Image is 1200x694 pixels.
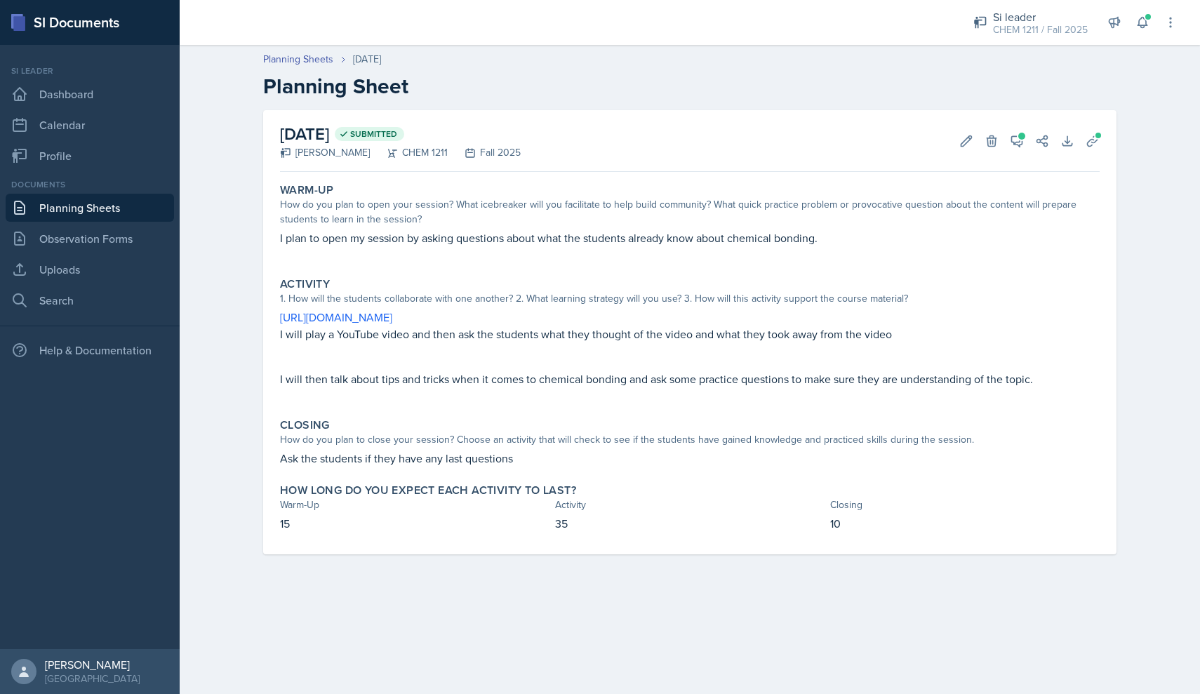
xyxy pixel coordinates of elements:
[280,197,1100,227] div: How do you plan to open your session? What icebreaker will you facilitate to help build community...
[555,498,825,512] div: Activity
[993,22,1088,37] div: CHEM 1211 / Fall 2025
[280,371,1100,387] p: I will then talk about tips and tricks when it comes to chemical bonding and ask some practice qu...
[350,128,397,140] span: Submitted
[280,145,370,160] div: [PERSON_NAME]
[6,255,174,283] a: Uploads
[280,291,1100,306] div: 1. How will the students collaborate with one another? 2. What learning strategy will you use? 3....
[280,229,1100,246] p: I plan to open my session by asking questions about what the students already know about chemical...
[6,225,174,253] a: Observation Forms
[280,483,576,498] label: How long do you expect each activity to last?
[263,74,1116,99] h2: Planning Sheet
[830,515,1100,532] p: 10
[280,418,330,432] label: Closing
[280,309,392,325] a: [URL][DOMAIN_NAME]
[6,65,174,77] div: Si leader
[353,52,381,67] div: [DATE]
[993,8,1088,25] div: Si leader
[280,432,1100,447] div: How do you plan to close your session? Choose an activity that will check to see if the students ...
[6,194,174,222] a: Planning Sheets
[280,183,334,197] label: Warm-Up
[6,178,174,191] div: Documents
[370,145,448,160] div: CHEM 1211
[448,145,521,160] div: Fall 2025
[555,515,825,532] p: 35
[280,326,1100,342] p: I will play a YouTube video and then ask the students what they thought of the video and what the...
[263,52,333,67] a: Planning Sheets
[6,111,174,139] a: Calendar
[280,277,330,291] label: Activity
[830,498,1100,512] div: Closing
[6,286,174,314] a: Search
[280,515,549,532] p: 15
[45,658,140,672] div: [PERSON_NAME]
[280,498,549,512] div: Warm-Up
[6,80,174,108] a: Dashboard
[6,142,174,170] a: Profile
[280,450,1100,467] p: Ask the students if they have any last questions
[280,121,521,147] h2: [DATE]
[45,672,140,686] div: [GEOGRAPHIC_DATA]
[6,336,174,364] div: Help & Documentation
